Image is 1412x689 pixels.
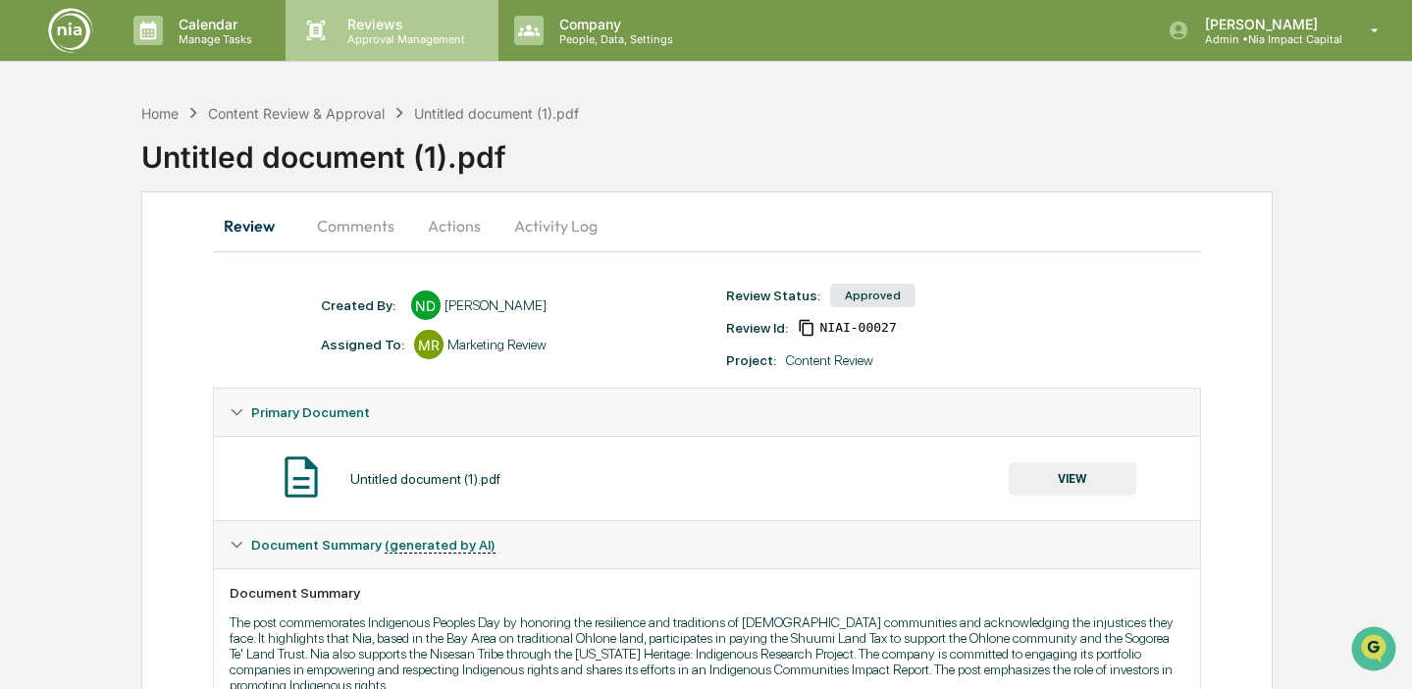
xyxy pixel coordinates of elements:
[1189,32,1342,46] p: Admin • Nia Impact Capital
[726,288,820,303] div: Review Status:
[321,337,404,352] div: Assigned To:
[385,537,496,554] u: (generated by AI)
[88,150,322,170] div: Start new chat
[214,389,1200,436] div: Primary Document
[47,7,94,54] img: logo
[411,291,441,320] div: ND
[414,330,444,359] div: MR
[142,350,158,366] div: 🗄️
[20,150,55,185] img: 1746055101610-c473b297-6a78-478c-a979-82029cc54cd1
[20,388,35,403] div: 🔎
[726,352,776,368] div: Project:
[498,202,613,249] button: Activity Log
[213,202,301,249] button: Review
[350,471,500,487] div: Untitled document (1).pdf
[410,202,498,249] button: Actions
[830,284,915,307] div: Approved
[445,297,547,313] div: [PERSON_NAME]
[39,348,127,368] span: Preclearance
[1349,624,1402,677] iframe: Open customer support
[230,585,1184,601] div: Document Summary
[12,378,131,413] a: 🔎Data Lookup
[138,433,237,449] a: Powered byPylon
[213,202,1201,249] div: secondary tabs example
[174,267,214,283] span: [DATE]
[321,297,401,313] div: Created By: ‎ ‎
[251,404,370,420] span: Primary Document
[20,218,131,234] div: Past conversations
[726,320,788,336] div: Review Id:
[414,105,579,122] div: Untitled document (1).pdf
[214,436,1200,520] div: Primary Document
[141,124,1412,175] div: Untitled document (1).pdf
[332,32,475,46] p: Approval Management
[88,170,270,185] div: We're available if you need us!
[39,386,124,405] span: Data Lookup
[334,156,357,180] button: Start new chat
[544,32,683,46] p: People, Data, Settings
[162,348,243,368] span: Attestations
[332,16,475,32] p: Reviews
[12,341,134,376] a: 🖐️Preclearance
[20,41,357,73] p: How can we help?
[20,350,35,366] div: 🖐️
[786,352,873,368] div: Content Review
[1189,16,1342,32] p: [PERSON_NAME]
[304,214,357,238] button: See all
[134,341,251,376] a: 🗄️Attestations
[163,267,170,283] span: •
[195,434,237,449] span: Pylon
[61,267,159,283] span: [PERSON_NAME]
[447,337,547,352] div: Marketing Review
[251,537,496,553] span: Document Summary
[141,105,179,122] div: Home
[163,32,262,46] p: Manage Tasks
[208,105,385,122] div: Content Review & Approval
[214,521,1200,568] div: Document Summary (generated by AI)
[20,248,51,280] img: Mary Jo Willmore
[301,202,410,249] button: Comments
[819,320,896,336] span: a0051eba-b66b-4ba7-a360-53dbc6e3773d
[1009,462,1136,496] button: VIEW
[41,150,77,185] img: 8933085812038_c878075ebb4cc5468115_72.jpg
[163,16,262,32] p: Calendar
[277,452,326,502] img: Document Icon
[544,16,683,32] p: Company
